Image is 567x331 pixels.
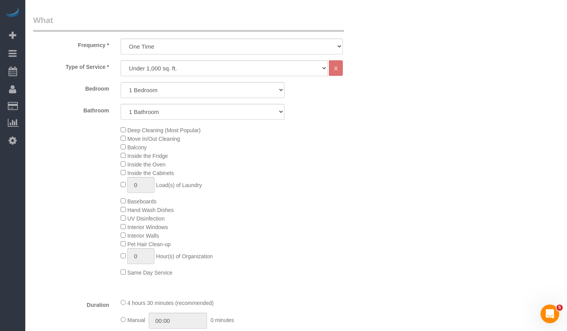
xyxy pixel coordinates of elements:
span: Inside the Cabinets [127,170,174,176]
label: Bathroom [27,104,115,114]
label: Frequency * [27,39,115,49]
span: Inside the Oven [127,161,165,168]
label: Type of Service * [27,60,115,71]
span: Interior Windows [127,224,168,230]
span: Deep Cleaning (Most Popular) [127,127,200,133]
span: 5 [556,305,563,311]
span: Move In/Out Cleaning [127,136,180,142]
label: Bedroom [27,82,115,93]
iframe: Intercom live chat [541,305,559,323]
span: Same Day Service [127,270,172,276]
label: Duration [27,298,115,309]
span: 4 hours 30 minutes (recommended) [127,300,214,306]
span: Inside the Fridge [127,153,168,159]
span: Baseboards [127,198,156,205]
span: UV Disinfection [127,215,165,222]
span: Interior Walls [127,233,159,239]
span: Load(s) of Laundry [156,182,202,188]
span: Hour(s) of Organization [156,253,213,259]
span: Hand Wash Dishes [127,207,174,213]
span: Manual [127,317,145,323]
img: Automaid Logo [5,8,20,19]
legend: What [33,14,344,32]
span: 0 minutes [211,317,234,323]
span: Pet Hair Clean-up [127,241,170,247]
span: Balcony [127,144,147,151]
